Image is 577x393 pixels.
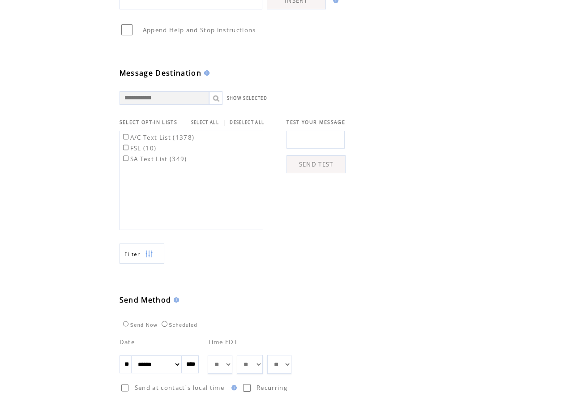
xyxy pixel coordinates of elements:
[230,120,264,125] a: DESELECT ALL
[143,26,256,34] span: Append Help and Stop instructions
[121,133,195,141] label: A/C Text List (1378)
[121,155,187,163] label: SA Text List (349)
[120,295,171,305] span: Send Method
[124,250,141,258] span: Show filters
[227,95,267,101] a: SHOW SELECTED
[162,321,167,327] input: Scheduled
[222,118,226,126] span: |
[120,243,164,264] a: Filter
[286,155,346,173] a: SEND TEST
[286,119,345,125] span: TEST YOUR MESSAGE
[121,144,157,152] label: FSL (10)
[171,297,179,303] img: help.gif
[145,244,153,264] img: filters.png
[201,70,209,76] img: help.gif
[120,68,201,78] span: Message Destination
[208,338,238,346] span: Time EDT
[134,384,224,392] span: Send at contact`s local time
[123,145,129,150] input: FSL (10)
[191,120,219,125] a: SELECT ALL
[120,338,135,346] span: Date
[229,385,237,390] img: help.gif
[123,321,129,327] input: Send Now
[120,119,177,125] span: SELECT OPT-IN LISTS
[121,322,158,328] label: Send Now
[123,155,129,161] input: SA Text List (349)
[159,322,197,328] label: Scheduled
[256,384,287,392] span: Recurring
[123,134,129,140] input: A/C Text List (1378)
